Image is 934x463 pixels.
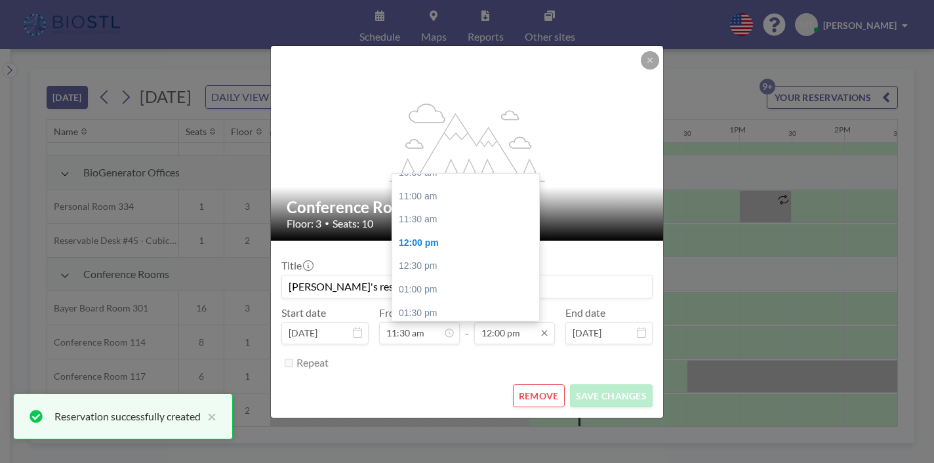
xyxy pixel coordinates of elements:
label: Start date [281,306,326,319]
div: 11:30 am [392,208,539,231]
div: 12:30 pm [392,254,539,278]
span: • [325,218,329,228]
label: Repeat [296,356,329,369]
div: 10:30 am [392,161,539,185]
button: REMOVE [513,384,565,407]
button: SAVE CHANGES [570,384,653,407]
div: Reservation successfully created [54,409,201,424]
g: flex-grow: 1.2; [390,102,545,181]
div: 01:30 pm [392,302,539,325]
h2: Conference Room 325 [287,197,649,217]
div: 01:00 pm [392,278,539,302]
button: close [201,409,216,424]
label: From [379,306,403,319]
div: 11:00 am [392,185,539,209]
span: - [465,311,469,340]
div: 12:00 pm [392,231,539,255]
span: Seats: 10 [333,217,373,230]
label: Title [281,259,312,272]
span: Floor: 3 [287,217,321,230]
input: (No title) [282,275,652,298]
label: End date [565,306,605,319]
